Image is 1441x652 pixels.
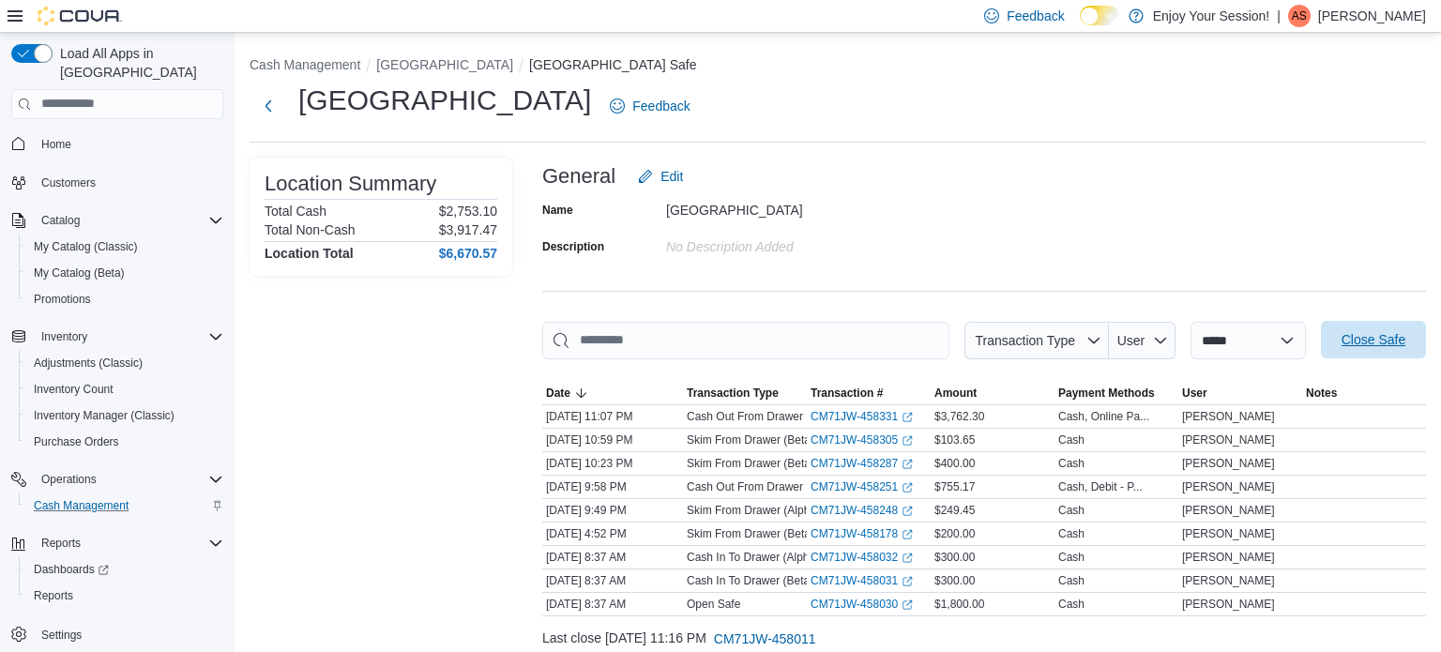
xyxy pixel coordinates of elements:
div: [DATE] 11:07 PM [542,405,683,428]
p: Skim From Drawer (Beta) [687,456,814,471]
div: Cash, Debit - P... [1058,479,1143,494]
h3: General [542,165,615,188]
div: No Description added [666,232,918,254]
h3: Location Summary [265,173,436,195]
span: Home [41,137,71,152]
span: $755.17 [934,479,975,494]
p: Cash Out From Drawer (Alpha) [687,479,842,494]
span: [PERSON_NAME] [1182,456,1275,471]
span: $300.00 [934,573,975,588]
h4: $6,670.57 [439,246,497,261]
a: CM71JW-458031External link [811,573,913,588]
a: Promotions [26,288,99,311]
svg: External link [902,459,913,470]
a: Adjustments (Classic) [26,352,150,374]
span: Adjustments (Classic) [34,356,143,371]
span: Reports [26,584,223,607]
p: | [1277,5,1281,27]
span: Inventory Count [34,382,114,397]
span: Feedback [632,97,690,115]
span: User [1117,333,1145,348]
span: Promotions [26,288,223,311]
span: Reports [34,588,73,603]
svg: External link [902,482,913,493]
span: Inventory [34,326,223,348]
svg: External link [902,412,913,423]
a: Home [34,133,79,156]
span: Reports [34,532,223,554]
div: [DATE] 8:37 AM [542,569,683,592]
span: [PERSON_NAME] [1182,409,1275,424]
button: Cash Management [250,57,360,72]
span: Purchase Orders [34,434,119,449]
a: Dashboards [26,558,116,581]
span: Catalog [34,209,223,232]
nav: An example of EuiBreadcrumbs [250,55,1426,78]
svg: External link [902,599,913,611]
span: Dashboards [26,558,223,581]
a: Inventory Count [26,378,121,401]
label: Name [542,203,573,218]
span: My Catalog (Beta) [26,262,223,284]
a: Feedback [602,87,697,125]
p: [PERSON_NAME] [1318,5,1426,27]
div: [DATE] 10:23 PM [542,452,683,475]
span: [PERSON_NAME] [1182,526,1275,541]
span: [PERSON_NAME] [1182,573,1275,588]
span: Inventory Count [26,378,223,401]
svg: External link [902,435,913,447]
span: Load All Apps in [GEOGRAPHIC_DATA] [53,44,223,82]
span: Reports [41,536,81,551]
span: Feedback [1007,7,1064,25]
a: Settings [34,624,89,646]
div: [DATE] 10:59 PM [542,429,683,451]
span: Customers [34,171,223,194]
div: Cash [1058,456,1085,471]
div: Cash [1058,597,1085,612]
button: Operations [34,468,104,491]
span: Purchase Orders [26,431,223,453]
svg: External link [902,529,913,540]
span: Edit [660,167,683,186]
button: Customers [4,169,231,196]
button: Home [4,130,231,158]
span: Dashboards [34,562,109,577]
span: Transaction # [811,386,883,401]
button: Next [250,87,287,125]
span: Payment Methods [1058,386,1155,401]
span: Operations [34,468,223,491]
button: User [1109,322,1176,359]
span: Promotions [34,292,91,307]
span: $200.00 [934,526,975,541]
div: Cash [1058,432,1085,447]
button: Inventory [4,324,231,350]
div: Cash, Online Pa... [1058,409,1149,424]
svg: External link [902,576,913,587]
p: $2,753.10 [439,204,497,219]
button: Promotions [19,286,231,312]
button: Reports [19,583,231,609]
img: Cova [38,7,122,25]
input: Dark Mode [1080,6,1119,25]
button: Reports [34,532,88,554]
div: Cash [1058,526,1085,541]
p: $3,917.47 [439,222,497,237]
button: Close Safe [1321,321,1426,358]
a: Reports [26,584,81,607]
span: Inventory Manager (Classic) [26,404,223,427]
button: User [1178,382,1302,404]
span: Inventory Manager (Classic) [34,408,174,423]
button: Adjustments (Classic) [19,350,231,376]
button: Cash Management [19,493,231,519]
a: My Catalog (Beta) [26,262,132,284]
span: $103.65 [934,432,975,447]
div: [DATE] 9:49 PM [542,499,683,522]
a: My Catalog (Classic) [26,235,145,258]
button: Inventory Count [19,376,231,402]
div: [DATE] 8:37 AM [542,593,683,615]
button: Operations [4,466,231,493]
button: Catalog [4,207,231,234]
button: [GEOGRAPHIC_DATA] Safe [529,57,696,72]
span: Home [34,132,223,156]
span: My Catalog (Classic) [34,239,138,254]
